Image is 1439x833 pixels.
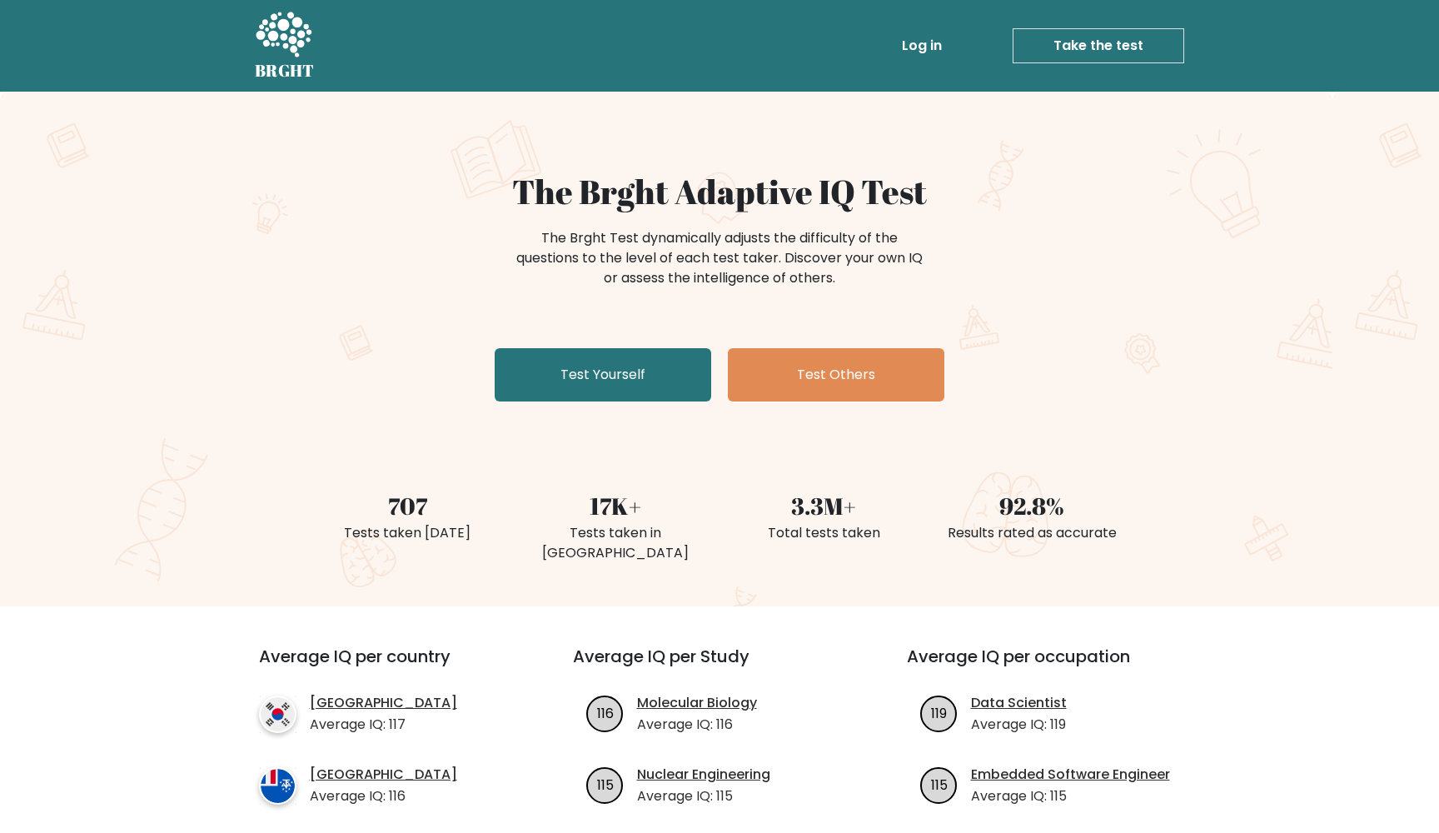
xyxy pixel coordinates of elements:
[521,523,710,563] div: Tests taken in [GEOGRAPHIC_DATA]
[895,29,949,62] a: Log in
[596,703,613,722] text: 116
[637,765,770,785] a: Nuclear Engineering
[938,488,1126,523] div: 92.8%
[971,765,1170,785] a: Embedded Software Engineer
[637,693,757,713] a: Molecular Biology
[310,693,457,713] a: [GEOGRAPHIC_DATA]
[971,693,1067,713] a: Data Scientist
[259,646,513,686] h3: Average IQ per country
[931,703,947,722] text: 119
[310,715,457,735] p: Average IQ: 117
[313,523,501,543] div: Tests taken [DATE]
[728,348,944,402] a: Test Others
[313,172,1126,212] h1: The Brght Adaptive IQ Test
[907,646,1201,686] h3: Average IQ per occupation
[255,61,315,81] h5: BRGHT
[310,765,457,785] a: [GEOGRAPHIC_DATA]
[573,646,867,686] h3: Average IQ per Study
[313,488,501,523] div: 707
[1013,28,1184,63] a: Take the test
[259,696,296,733] img: country
[521,488,710,523] div: 17K+
[971,786,1170,806] p: Average IQ: 115
[495,348,711,402] a: Test Yourself
[930,775,947,794] text: 115
[310,786,457,806] p: Average IQ: 116
[637,715,757,735] p: Average IQ: 116
[511,228,928,288] div: The Brght Test dynamically adjusts the difficulty of the questions to the level of each test take...
[729,488,918,523] div: 3.3M+
[637,786,770,806] p: Average IQ: 115
[971,715,1067,735] p: Average IQ: 119
[938,523,1126,543] div: Results rated as accurate
[729,523,918,543] div: Total tests taken
[259,767,296,805] img: country
[596,775,613,794] text: 115
[255,7,315,85] a: BRGHT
